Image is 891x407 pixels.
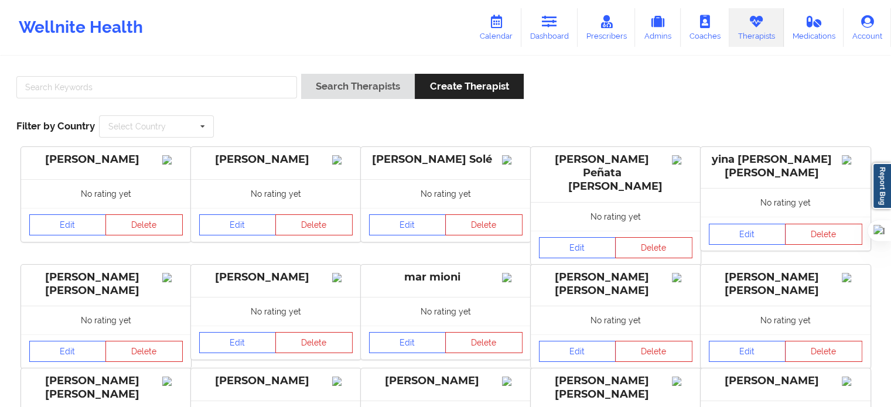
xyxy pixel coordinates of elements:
img: Image%2Fplaceholer-image.png [842,155,862,165]
a: Admins [635,8,681,47]
div: mar mioni [369,271,523,284]
img: Image%2Fplaceholer-image.png [672,273,692,282]
button: Delete [275,214,353,235]
img: Image%2Fplaceholer-image.png [332,273,353,282]
div: No rating yet [531,202,701,231]
button: Delete [445,332,523,353]
a: Edit [369,332,446,353]
a: Edit [539,341,616,362]
img: Image%2Fplaceholer-image.png [502,273,523,282]
div: No rating yet [701,188,870,217]
a: Edit [199,332,276,353]
a: Account [844,8,891,47]
button: Create Therapist [415,74,523,99]
img: Image%2Fplaceholer-image.png [842,377,862,386]
input: Search Keywords [16,76,297,98]
img: Image%2Fplaceholer-image.png [332,155,353,165]
button: Delete [785,341,862,362]
a: Report Bug [872,163,891,209]
a: Edit [29,214,107,235]
button: Delete [615,341,692,362]
a: Therapists [729,8,784,47]
a: Medications [784,8,844,47]
button: Delete [445,214,523,235]
button: Delete [105,341,183,362]
a: Edit [709,341,786,362]
div: No rating yet [191,179,361,208]
div: No rating yet [191,297,361,326]
div: No rating yet [361,297,531,326]
div: [PERSON_NAME] [199,374,353,388]
a: Dashboard [521,8,578,47]
div: No rating yet [21,179,191,208]
button: Delete [785,224,862,245]
a: Edit [199,214,276,235]
span: Filter by Country [16,120,95,132]
div: No rating yet [701,306,870,334]
img: Image%2Fplaceholer-image.png [672,377,692,386]
a: Edit [369,214,446,235]
img: Image%2Fplaceholer-image.png [502,377,523,386]
button: Delete [615,237,692,258]
button: Delete [105,214,183,235]
div: [PERSON_NAME] [PERSON_NAME] [29,374,183,401]
a: Edit [709,224,786,245]
button: Search Therapists [301,74,415,99]
div: [PERSON_NAME] [PERSON_NAME] [539,271,692,297]
button: Delete [275,332,353,353]
img: Image%2Fplaceholer-image.png [162,273,183,282]
div: No rating yet [531,306,701,334]
a: Edit [539,237,616,258]
div: [PERSON_NAME] Solé [369,153,523,166]
a: Calendar [471,8,521,47]
div: [PERSON_NAME] Peñata [PERSON_NAME] [539,153,692,193]
a: Coaches [681,8,729,47]
a: Edit [29,341,107,362]
div: No rating yet [361,179,531,208]
div: No rating yet [21,306,191,334]
div: Select Country [108,122,166,131]
img: Image%2Fplaceholer-image.png [162,377,183,386]
div: [PERSON_NAME] [PERSON_NAME] [29,271,183,297]
a: Prescribers [578,8,636,47]
img: Image%2Fplaceholer-image.png [332,377,353,386]
img: Image%2Fplaceholer-image.png [162,155,183,165]
img: Image%2Fplaceholer-image.png [502,155,523,165]
div: [PERSON_NAME] [199,271,353,284]
div: yina [PERSON_NAME] [PERSON_NAME] [709,153,862,180]
img: Image%2Fplaceholer-image.png [842,273,862,282]
div: [PERSON_NAME] [PERSON_NAME] [539,374,692,401]
div: [PERSON_NAME] [369,374,523,388]
div: [PERSON_NAME] [709,374,862,388]
div: [PERSON_NAME] [29,153,183,166]
img: Image%2Fplaceholer-image.png [672,155,692,165]
div: [PERSON_NAME] [PERSON_NAME] [709,271,862,297]
div: [PERSON_NAME] [199,153,353,166]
